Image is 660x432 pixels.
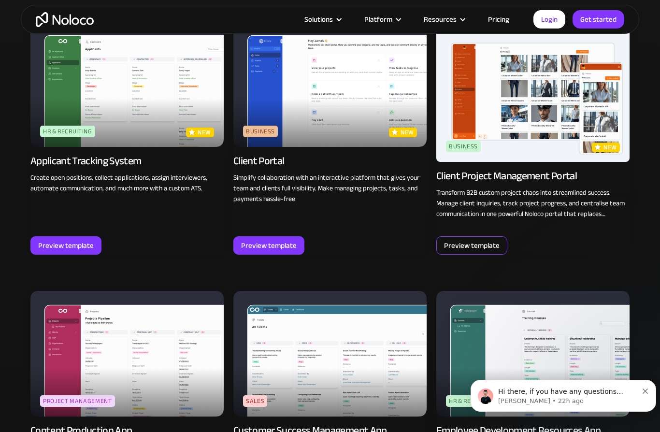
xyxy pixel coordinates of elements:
[446,141,481,152] div: Business
[476,13,521,26] a: Pricing
[467,360,660,427] iframe: Intercom notifications message
[292,13,352,26] div: Solutions
[573,10,624,29] a: Get started
[444,239,500,252] div: Preview template
[436,187,630,219] p: Transform B2B custom project chaos into streamlined success. Manage client inquiries, track proje...
[401,128,414,137] p: new
[30,173,224,194] p: Create open positions, collect applications, assign interviewers, automate communication, and muc...
[424,13,457,26] div: Resources
[364,13,392,26] div: Platform
[233,173,427,204] p: Simplify collaboration with an interactive platform that gives your team and clients full visibil...
[304,13,333,26] div: Solutions
[533,10,565,29] a: Login
[30,154,142,168] div: Applicant Tracking System
[436,21,630,255] a: BusinessnewClient Project Management PortalTransform B2B custom project chaos into streamlined su...
[352,13,412,26] div: Platform
[233,21,427,255] a: BusinessnewClient PortalSimplify collaboration with an interactive platform that gives your team ...
[603,143,617,152] p: new
[412,13,476,26] div: Resources
[40,395,115,407] div: Project Management
[446,395,501,407] div: HR & Recruiting
[40,126,95,137] div: HR & Recruiting
[243,395,267,407] div: Sales
[198,128,211,137] p: new
[30,21,224,255] a: HR & RecruitingnewApplicant Tracking SystemCreate open positions, collect applications, assign in...
[436,169,577,183] div: Client Project Management Portal
[243,126,278,137] div: Business
[241,239,297,252] div: Preview template
[233,154,284,168] div: Client Portal
[38,239,94,252] div: Preview template
[36,12,94,27] a: home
